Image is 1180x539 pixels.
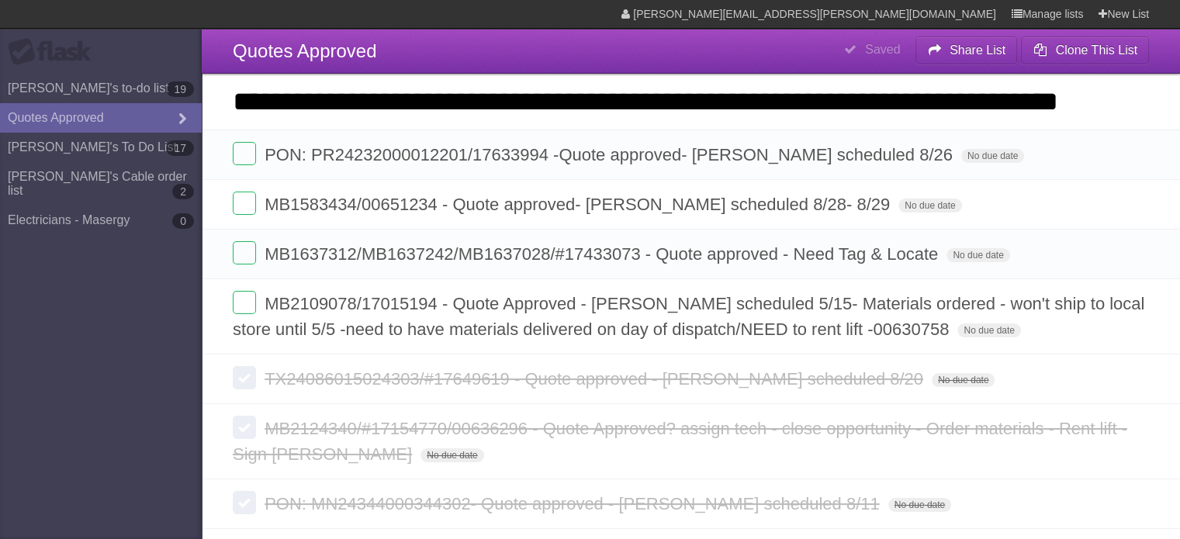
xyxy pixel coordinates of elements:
[233,294,1144,339] span: MB2109078/17015194 - Quote Approved - [PERSON_NAME] scheduled 5/15- Materials ordered - won't shi...
[233,366,256,389] label: Done
[950,43,1005,57] b: Share List
[233,491,256,514] label: Done
[961,149,1024,163] span: No due date
[233,40,376,61] span: Quotes Approved
[915,36,1018,64] button: Share List
[233,291,256,314] label: Done
[233,419,1127,464] span: MB2124340/#17154770/00636296 - Quote Approved? assign tech - close opportunity - Order materials ...
[1055,43,1137,57] b: Clone This List
[265,494,883,513] span: PON: MN24344000344302- Quote approved - [PERSON_NAME] scheduled 8/11
[265,145,957,164] span: PON: PR24232000012201/17633994 -Quote approved- [PERSON_NAME] scheduled 8/26
[957,323,1020,337] span: No due date
[166,81,194,97] b: 19
[233,241,256,264] label: Done
[420,448,483,462] span: No due date
[233,416,256,439] label: Done
[946,248,1009,262] span: No due date
[172,213,194,229] b: 0
[888,498,951,512] span: No due date
[233,192,256,215] label: Done
[8,38,101,66] div: Flask
[1021,36,1149,64] button: Clone This List
[932,373,995,387] span: No due date
[172,184,194,199] b: 2
[865,43,900,56] b: Saved
[265,244,942,264] span: MB1637312/MB1637242/MB1637028/#17433073 - Quote approved - Need Tag & Locate
[898,199,961,212] span: No due date
[233,142,256,165] label: Done
[265,369,927,389] span: TX24086015024303/#17649619 - Quote approved - [PERSON_NAME] scheduled 8/20
[166,140,194,156] b: 17
[265,195,894,214] span: MB1583434/00651234 - Quote approved- [PERSON_NAME] scheduled 8/28- 8/29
